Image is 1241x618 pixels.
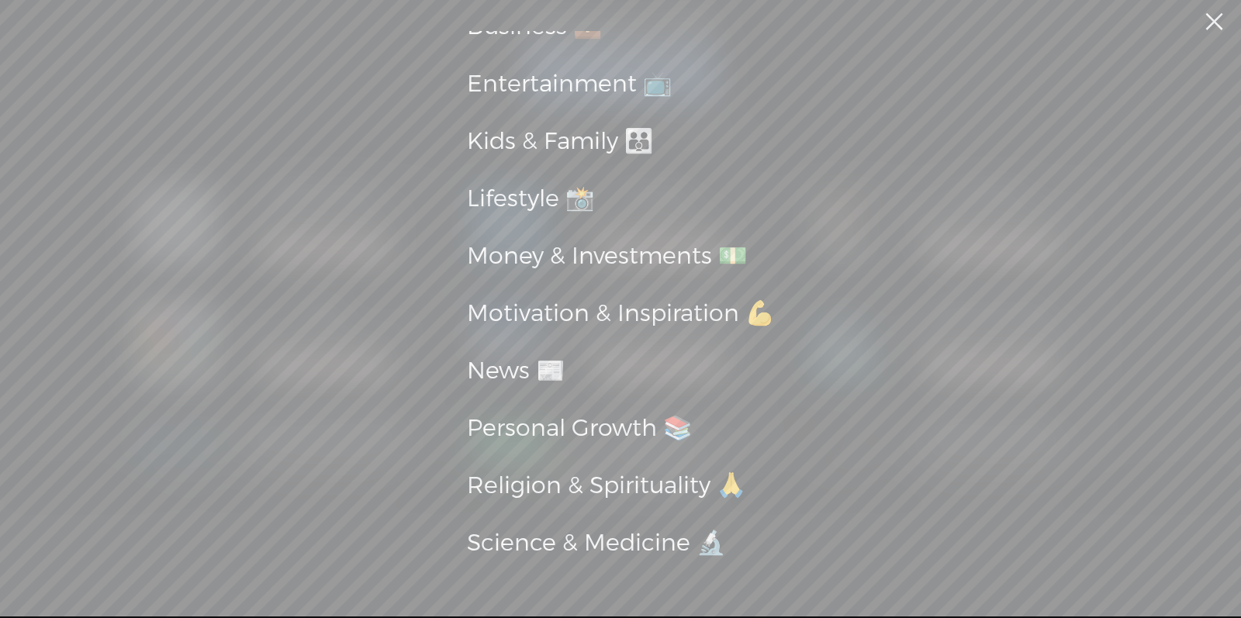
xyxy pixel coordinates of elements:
[467,64,775,105] div: Entertainment 📺
[467,523,775,564] div: Science & Medicine 🔬
[467,350,775,392] div: News 📰
[467,178,775,220] div: Lifestyle 📸
[467,465,775,507] div: Religion & Spirituality 🙏
[467,408,775,450] div: Personal Growth 📚
[467,293,775,335] div: Motivation & Inspiration 💪
[467,121,775,163] div: Kids & Family 👪
[467,236,775,278] div: Money & Investments 💵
